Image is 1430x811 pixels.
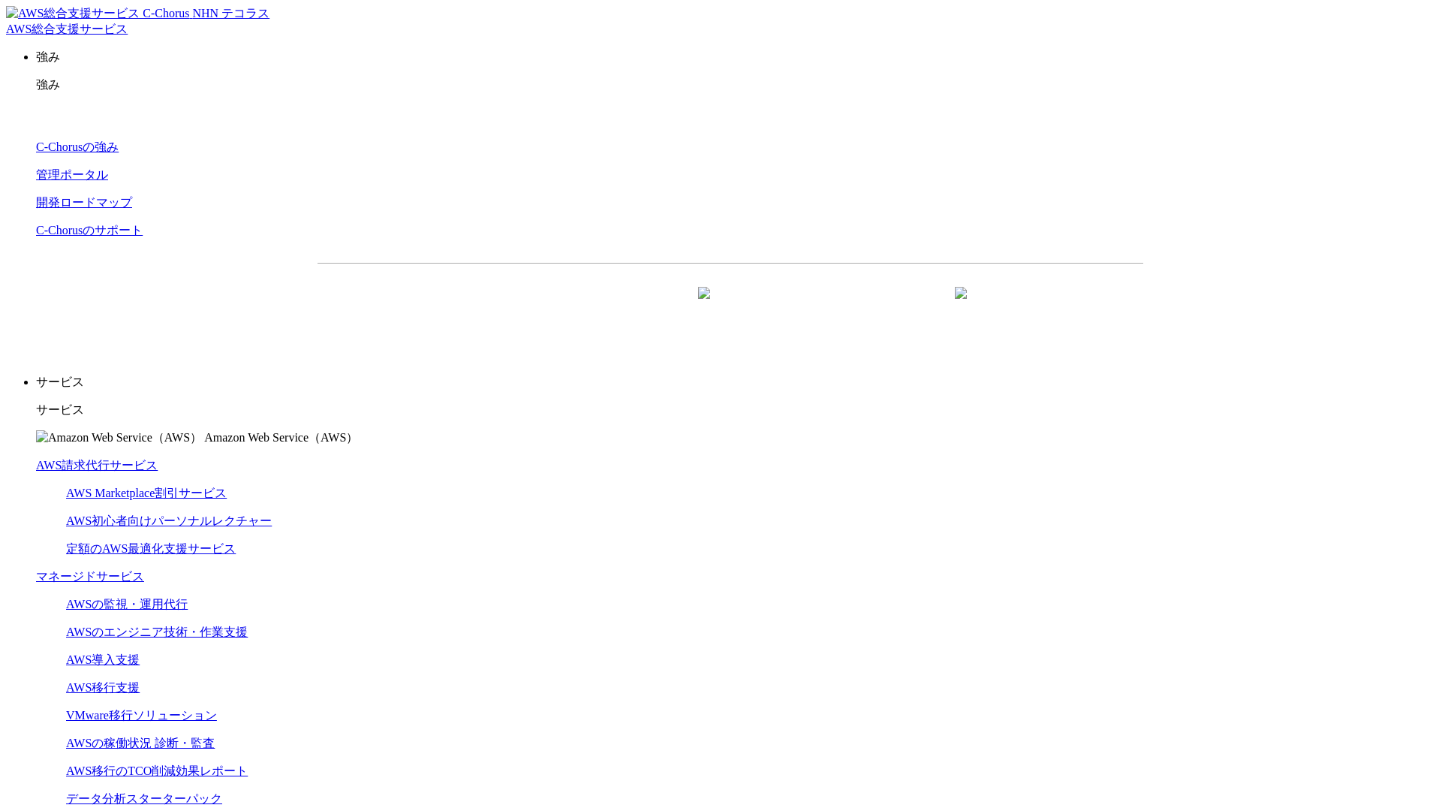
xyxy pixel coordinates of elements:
span: Amazon Web Service（AWS） [204,431,358,444]
a: C-Chorusの強み [36,140,119,153]
a: 開発ロードマップ [36,196,132,209]
a: C-Chorusのサポート [36,224,143,237]
a: AWSの稼働状況 診断・監査 [66,737,215,749]
a: AWS請求代行サービス [36,459,158,472]
a: データ分析スターターパック [66,792,222,805]
img: Amazon Web Service（AWS） [36,430,202,446]
img: AWS総合支援サービス C-Chorus [6,6,190,22]
a: AWS移行のTCO削減効果レポート [66,764,248,777]
a: まずは相談する [738,288,980,325]
a: 定額のAWS最適化支援サービス [66,542,236,555]
p: 強み [36,50,1424,65]
a: AWS導入支援 [66,653,140,666]
img: 矢印 [955,287,967,326]
a: AWS総合支援サービス C-Chorus NHN テコラスAWS総合支援サービス [6,7,269,35]
a: AWS初心者向けパーソナルレクチャー [66,514,272,527]
p: サービス [36,375,1424,390]
a: AWSのエンジニア技術・作業支援 [66,626,248,638]
a: AWS Marketplace割引サービス [66,487,227,499]
a: AWSの監視・運用代行 [66,598,188,611]
a: マネージドサービス [36,570,144,583]
a: VMware移行ソリューション [66,709,217,722]
img: 矢印 [698,287,710,326]
p: 強み [36,77,1424,93]
a: 資料を請求する [481,288,723,325]
p: サービス [36,402,1424,418]
a: AWS移行支援 [66,681,140,694]
a: 管理ポータル [36,168,108,181]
